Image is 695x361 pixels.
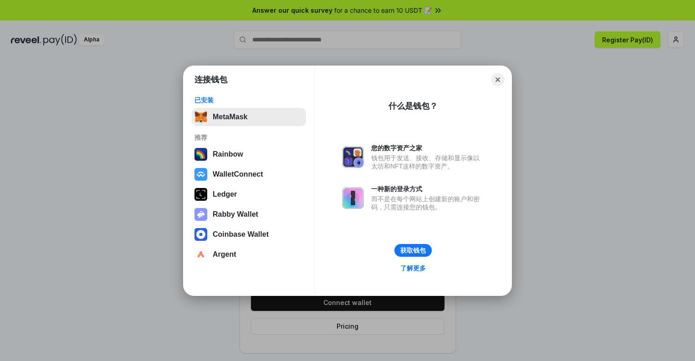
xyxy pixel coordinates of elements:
div: 而不是在每个网站上创建新的账户和密码，只需连接您的钱包。 [371,195,484,211]
div: 了解更多 [400,264,426,272]
div: 获取钱包 [400,246,426,254]
img: svg+xml,%3Csvg%20xmlns%3D%22http%3A%2F%2Fwww.w3.org%2F2000%2Fsvg%22%20fill%3D%22none%22%20viewBox... [342,187,364,209]
div: 已安装 [194,96,303,104]
button: Rainbow [192,145,306,163]
div: Rabby Wallet [213,210,258,219]
div: Rainbow [213,150,243,158]
img: svg+xml,%3Csvg%20width%3D%22120%22%20height%3D%22120%22%20viewBox%3D%220%200%20120%20120%22%20fil... [194,148,207,161]
button: Close [491,73,504,86]
button: Ledger [192,185,306,203]
img: svg+xml,%3Csvg%20xmlns%3D%22http%3A%2F%2Fwww.w3.org%2F2000%2Fsvg%22%20width%3D%2228%22%20height%3... [194,188,207,201]
img: svg+xml,%3Csvg%20width%3D%2228%22%20height%3D%2228%22%20viewBox%3D%220%200%2028%2028%22%20fill%3D... [194,248,207,261]
img: svg+xml,%3Csvg%20xmlns%3D%22http%3A%2F%2Fwww.w3.org%2F2000%2Fsvg%22%20fill%3D%22none%22%20viewBox... [342,146,364,168]
button: Coinbase Wallet [192,225,306,244]
img: svg+xml,%3Csvg%20width%3D%2228%22%20height%3D%2228%22%20viewBox%3D%220%200%2028%2028%22%20fill%3D... [194,228,207,241]
div: 您的数字资产之家 [371,144,484,152]
div: 钱包用于发送、接收、存储和显示像以太坊和NFT这样的数字资产。 [371,154,484,170]
button: WalletConnect [192,165,306,183]
div: WalletConnect [213,170,263,178]
div: 推荐 [194,133,303,142]
div: 什么是钱包？ [388,101,438,112]
button: Argent [192,245,306,264]
button: MetaMask [192,108,306,126]
div: Ledger [213,190,237,198]
img: svg+xml,%3Csvg%20width%3D%2228%22%20height%3D%2228%22%20viewBox%3D%220%200%2028%2028%22%20fill%3D... [194,168,207,181]
button: 获取钱包 [394,244,432,257]
a: 了解更多 [395,262,431,274]
div: Coinbase Wallet [213,230,269,239]
div: Argent [213,250,236,259]
img: svg+xml,%3Csvg%20fill%3D%22none%22%20height%3D%2233%22%20viewBox%3D%220%200%2035%2033%22%20width%... [194,111,207,123]
div: 一种新的登录方式 [371,185,484,193]
img: svg+xml,%3Csvg%20xmlns%3D%22http%3A%2F%2Fwww.w3.org%2F2000%2Fsvg%22%20fill%3D%22none%22%20viewBox... [194,208,207,221]
div: MetaMask [213,113,247,121]
h1: 连接钱包 [194,74,227,85]
button: Rabby Wallet [192,205,306,224]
